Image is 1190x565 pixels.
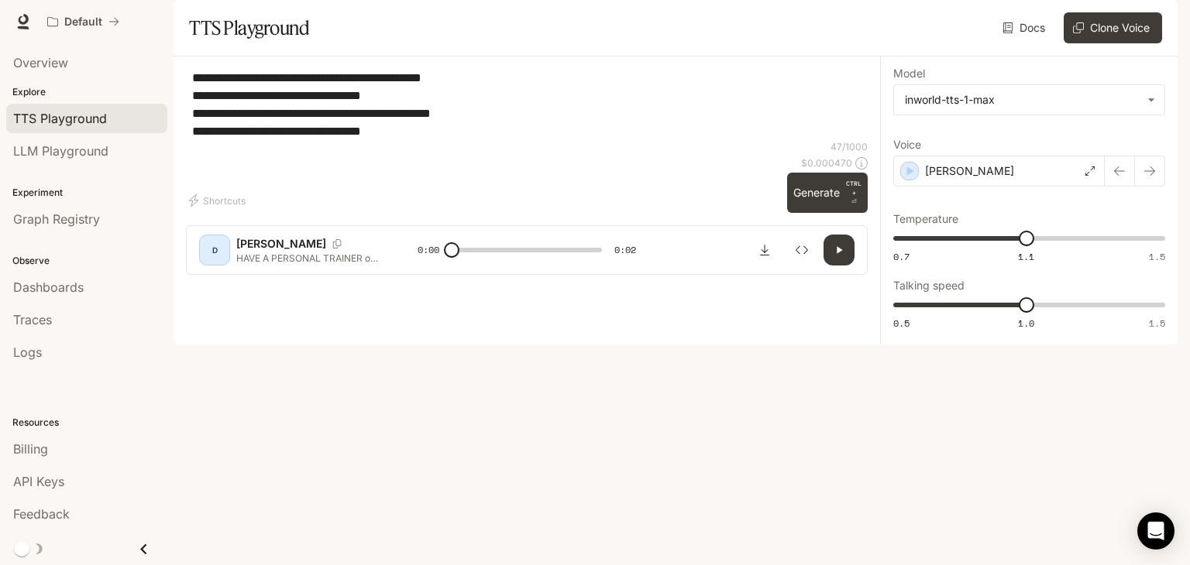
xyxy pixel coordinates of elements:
div: inworld-tts-1-max [905,92,1140,108]
p: CTRL + [846,179,862,197]
p: 47 / 1000 [831,140,868,153]
p: Model [893,68,925,79]
p: $ 0.000470 [801,156,852,169]
a: Docs [999,12,1051,43]
button: Download audio [749,235,780,265]
div: inworld-tts-1-max [894,85,1164,115]
p: [PERSON_NAME] [236,236,326,252]
span: 0:00 [418,242,439,258]
span: 1.0 [1018,317,1034,330]
p: Voice [893,139,921,150]
span: 0.7 [893,250,910,263]
div: D [202,238,227,262]
button: GenerateCTRL +⏎ [787,173,868,213]
p: ⏎ [846,179,862,207]
p: HAVE A PERSONAL TRAINER or WORK OUT ON YOUR OWN [236,252,380,265]
button: Shortcuts [186,188,252,213]
span: 0.5 [893,317,910,330]
button: Copy Voice ID [326,239,348,248]
p: [PERSON_NAME] [925,163,1014,179]
span: 0:02 [614,242,636,258]
span: 1.1 [1018,250,1034,263]
span: 1.5 [1149,317,1165,330]
span: 1.5 [1149,250,1165,263]
button: All workspaces [40,6,126,37]
p: Default [64,15,102,29]
h1: TTS Playground [189,12,309,43]
p: Talking speed [893,280,965,291]
p: Temperature [893,214,958,224]
button: Inspect [786,235,817,265]
button: Clone Voice [1064,12,1162,43]
div: Open Intercom Messenger [1137,512,1175,550]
